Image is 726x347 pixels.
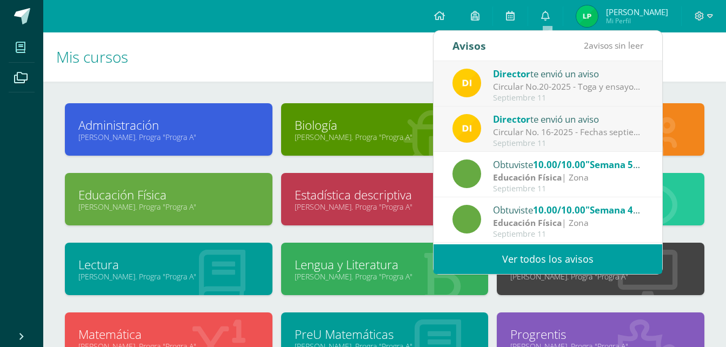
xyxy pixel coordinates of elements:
a: [PERSON_NAME]. Progra "Progra A" [295,202,475,212]
a: [PERSON_NAME]. Progra "Progra A" [78,132,259,142]
span: Mis cursos [56,46,128,67]
a: Progrentis [510,326,691,343]
div: Avisos [452,31,486,61]
a: [PERSON_NAME]. Progra "Progra A" [78,202,259,212]
div: te envió un aviso [493,66,643,81]
strong: Educación Física [493,171,562,183]
div: Septiembre 11 [493,230,643,239]
span: 10.00/10.00 [533,204,585,216]
span: [PERSON_NAME] [606,6,668,17]
a: Lengua y Literatura [295,256,475,273]
div: Septiembre 11 [493,94,643,103]
span: Mi Perfil [606,16,668,25]
a: Ver todos los avisos [434,244,662,274]
a: [PERSON_NAME]. Progra "Progra A" [78,271,259,282]
span: Director [493,68,530,80]
a: Educación Física [78,186,259,203]
div: Septiembre 11 [493,184,643,193]
div: Obtuviste en [493,203,643,217]
div: | Zona [493,171,643,184]
span: avisos sin leer [584,39,643,51]
a: PreU Matemáticas [295,326,475,343]
span: "Semana 5" [585,158,640,171]
a: Biología [295,117,475,134]
div: Circular No.20-2025 - Toga y ensayos de Quinto Bachillerato: Estimados padres de familia y/o enca... [493,81,643,93]
a: Lectura [78,256,259,273]
a: Estadística descriptiva [295,186,475,203]
a: [PERSON_NAME]. Progra "Progra A" [510,271,691,282]
span: 2 [584,39,589,51]
a: [PERSON_NAME]. Progra "Progra A" [295,271,475,282]
div: Circular No. 16-2025 - Fechas septiembre: Estimados padres de familia y/o encargados Compartimos ... [493,126,643,138]
div: Obtuviste en [493,157,643,171]
span: Director [493,113,530,125]
a: [PERSON_NAME]. Progra "Progra A" [295,132,475,142]
div: | Zona [493,217,643,229]
div: Septiembre 11 [493,139,643,148]
a: Matemática [78,326,259,343]
a: Administración [78,117,259,134]
span: 10.00/10.00 [533,158,585,171]
span: "Semana 4" [585,204,640,216]
img: 5bd285644e8b6dbc372e40adaaf14996.png [576,5,598,27]
img: f0b35651ae50ff9c693c4cbd3f40c4bb.png [452,69,481,97]
img: f0b35651ae50ff9c693c4cbd3f40c4bb.png [452,114,481,143]
div: te envió un aviso [493,112,643,126]
strong: Educación Física [493,217,562,229]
